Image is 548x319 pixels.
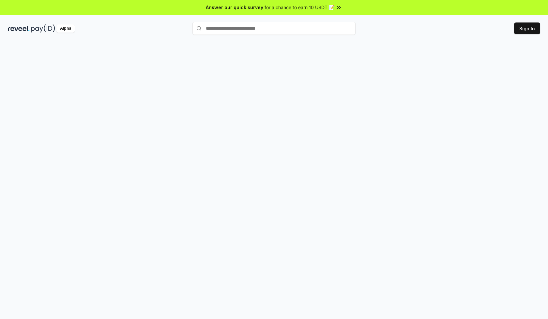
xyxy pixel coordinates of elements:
[514,22,540,34] button: Sign In
[206,4,263,11] span: Answer our quick survey
[8,24,30,33] img: reveel_dark
[31,24,55,33] img: pay_id
[265,4,334,11] span: for a chance to earn 10 USDT 📝
[56,24,75,33] div: Alpha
